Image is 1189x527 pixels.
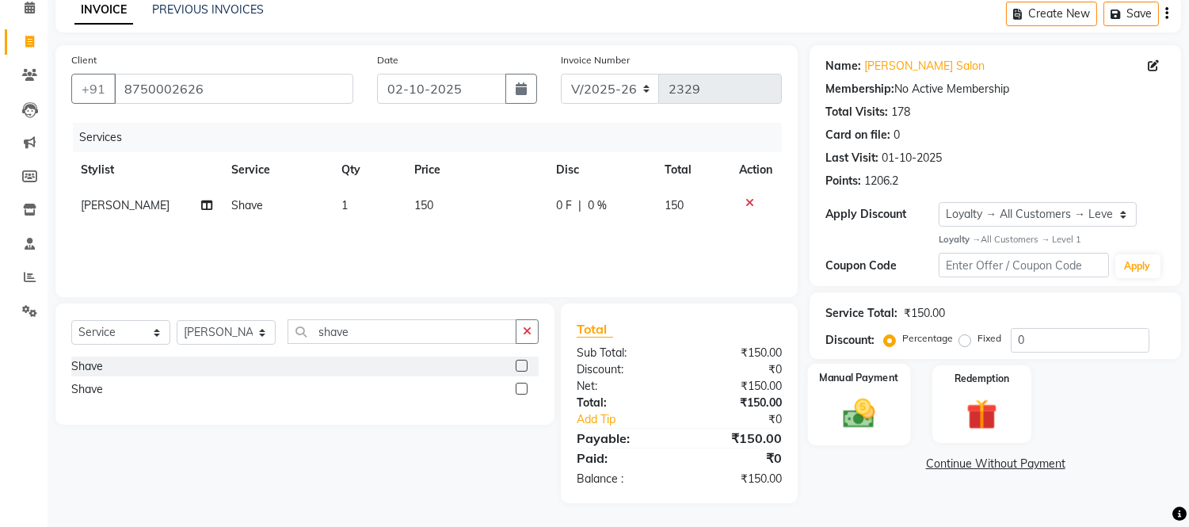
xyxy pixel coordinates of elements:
label: Client [71,53,97,67]
div: ₹150.00 [680,429,795,448]
input: Search or Scan [288,319,516,344]
img: _cash.svg [833,395,886,432]
div: Paid: [565,449,680,468]
div: ₹150.00 [680,471,795,487]
label: Manual Payment [820,370,899,385]
span: Shave [232,198,264,212]
div: Last Visit: [825,150,878,166]
span: 0 % [588,197,607,214]
div: 1206.2 [864,173,898,189]
div: 178 [891,104,910,120]
th: Stylist [71,152,223,188]
div: Total: [565,395,680,411]
input: Enter Offer / Coupon Code [939,253,1108,277]
a: Add Tip [565,411,699,428]
button: Create New [1006,2,1097,26]
span: 150 [665,198,684,212]
button: Save [1103,2,1159,26]
div: Total Visits: [825,104,888,120]
span: 150 [414,198,433,212]
button: Apply [1115,254,1160,278]
div: Discount: [565,361,680,378]
div: Name: [825,58,861,74]
span: Total [577,321,613,338]
label: Redemption [955,372,1009,386]
div: Card on file: [825,127,890,143]
div: Services [73,123,794,152]
a: PREVIOUS INVOICES [152,2,264,17]
th: Total [656,152,730,188]
th: Service [223,152,333,188]
span: 0 F [556,197,572,214]
div: 0 [894,127,900,143]
div: Balance : [565,471,680,487]
div: Shave [71,358,103,375]
label: Percentage [902,331,953,346]
div: Points: [825,173,861,189]
div: Payable: [565,429,680,448]
label: Fixed [977,331,1001,346]
span: | [578,197,581,214]
label: Date [377,53,398,67]
div: ₹0 [680,361,795,378]
a: Continue Without Payment [813,456,1178,472]
strong: Loyalty → [939,234,981,245]
div: Sub Total: [565,345,680,361]
button: +91 [71,74,116,104]
a: [PERSON_NAME] Salon [864,58,985,74]
th: Price [405,152,547,188]
th: Qty [332,152,405,188]
input: Search by Name/Mobile/Email/Code [114,74,353,104]
div: Apply Discount [825,206,939,223]
div: Net: [565,378,680,395]
div: 01-10-2025 [882,150,942,166]
div: All Customers → Level 1 [939,233,1165,246]
div: Coupon Code [825,258,939,274]
div: Service Total: [825,305,897,322]
div: ₹150.00 [680,395,795,411]
div: Shave [71,381,103,398]
th: Disc [547,152,655,188]
div: Membership: [825,81,894,97]
th: Action [730,152,782,188]
img: _gift.svg [957,395,1007,434]
div: ₹0 [680,449,795,468]
div: No Active Membership [825,81,1165,97]
div: ₹0 [699,411,795,428]
div: ₹150.00 [680,378,795,395]
span: [PERSON_NAME] [81,198,170,212]
span: 1 [341,198,348,212]
label: Invoice Number [561,53,630,67]
div: Discount: [825,332,875,349]
div: ₹150.00 [904,305,945,322]
div: ₹150.00 [680,345,795,361]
